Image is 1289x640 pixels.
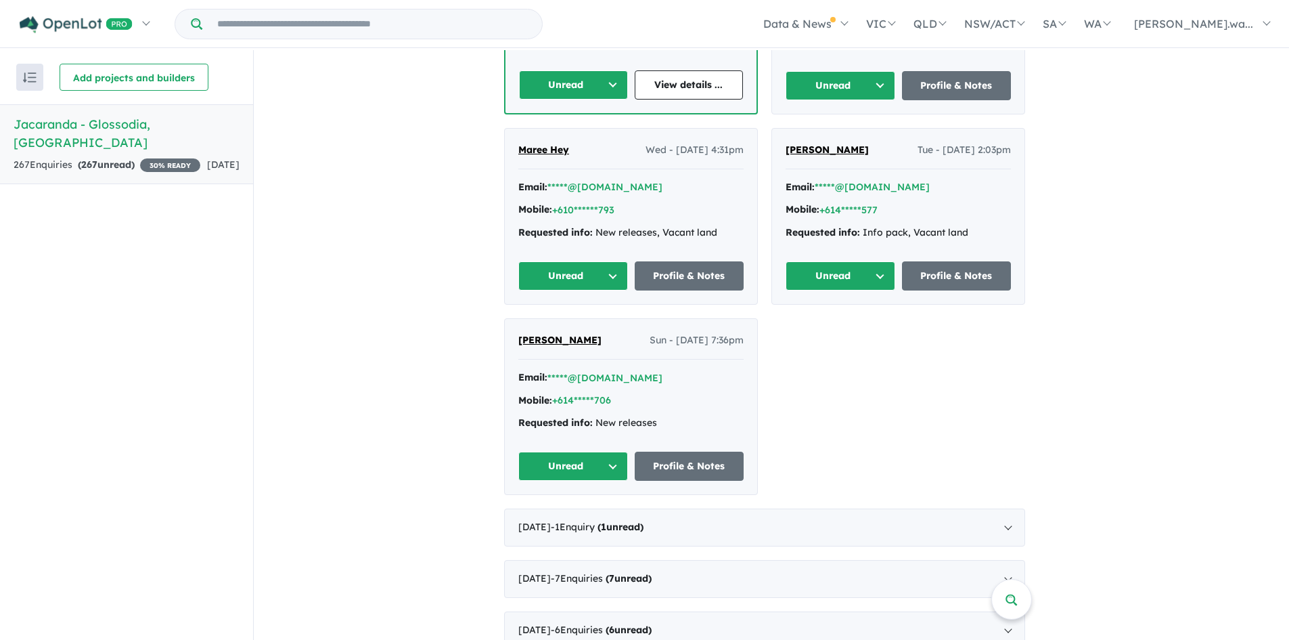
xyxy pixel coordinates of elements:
[518,333,602,349] a: [PERSON_NAME]
[597,521,643,533] strong: ( unread)
[140,158,200,172] span: 30 % READY
[518,144,569,156] span: Maree Hey
[20,16,133,33] img: Openlot PRO Logo White
[519,70,628,100] button: Unread
[78,158,135,171] strong: ( unread)
[786,71,895,100] button: Unread
[1134,17,1253,30] span: [PERSON_NAME].wa...
[786,203,819,215] strong: Mobile:
[81,158,97,171] span: 267
[518,417,593,429] strong: Requested info:
[918,142,1011,158] span: Tue - [DATE] 2:03pm
[518,371,547,383] strong: Email:
[551,521,643,533] span: - 1 Enquir y
[786,142,869,158] a: [PERSON_NAME]
[635,70,744,100] a: View details ...
[606,572,652,584] strong: ( unread)
[207,158,240,171] span: [DATE]
[518,334,602,346] span: [PERSON_NAME]
[518,225,744,241] div: New releases, Vacant land
[205,9,539,39] input: Try estate name, suburb, builder or developer
[646,142,744,158] span: Wed - [DATE] 4:31pm
[786,144,869,156] span: [PERSON_NAME]
[504,509,1025,547] div: [DATE]
[786,226,860,238] strong: Requested info:
[609,624,614,636] span: 6
[786,225,1011,241] div: Info pack, Vacant land
[786,181,815,193] strong: Email:
[518,226,593,238] strong: Requested info:
[635,261,744,291] a: Profile & Notes
[504,560,1025,598] div: [DATE]
[14,115,240,152] h5: Jacaranda - Glossodia , [GEOGRAPHIC_DATA]
[23,72,37,83] img: sort.svg
[60,64,208,91] button: Add projects and builders
[551,572,652,584] span: - 7 Enquir ies
[551,624,652,636] span: - 6 Enquir ies
[518,203,552,215] strong: Mobile:
[518,452,628,481] button: Unread
[518,142,569,158] a: Maree Hey
[601,521,606,533] span: 1
[786,261,895,291] button: Unread
[518,415,744,431] div: New releases
[902,71,1012,100] a: Profile & Notes
[518,261,628,291] button: Unread
[518,181,547,193] strong: Email:
[650,333,744,349] span: Sun - [DATE] 7:36pm
[635,452,744,481] a: Profile & Notes
[606,624,652,636] strong: ( unread)
[902,261,1012,291] a: Profile & Notes
[609,572,614,584] span: 7
[518,394,552,406] strong: Mobile:
[14,157,200,173] div: 267 Enquir ies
